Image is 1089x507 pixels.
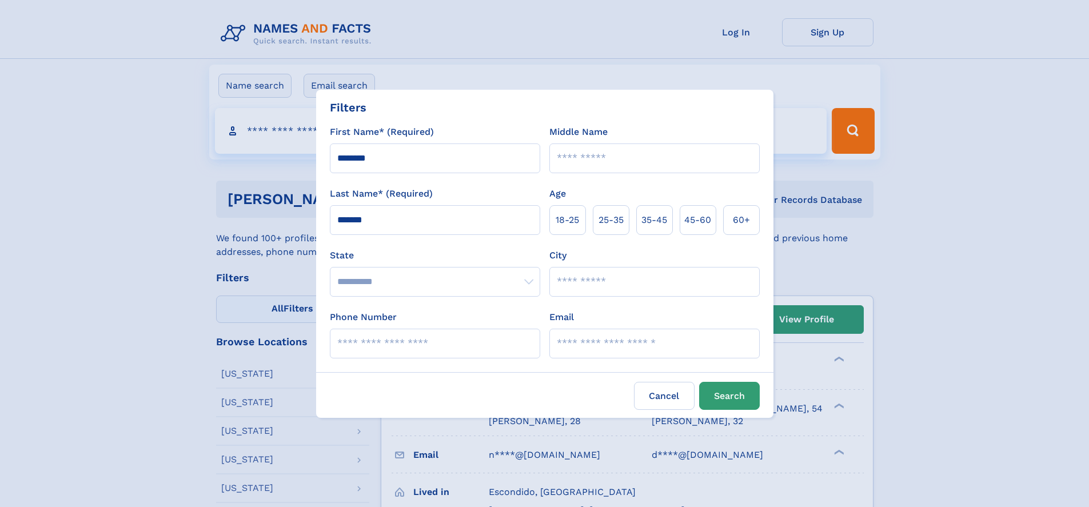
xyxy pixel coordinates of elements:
label: Middle Name [549,125,608,139]
label: City [549,249,567,262]
span: 60+ [733,213,750,227]
label: State [330,249,540,262]
span: 25‑35 [599,213,624,227]
label: Last Name* (Required) [330,187,433,201]
span: 45‑60 [684,213,711,227]
label: Email [549,310,574,324]
button: Search [699,382,760,410]
label: Age [549,187,566,201]
span: 18‑25 [556,213,579,227]
span: 35‑45 [641,213,667,227]
div: Filters [330,99,366,116]
label: Cancel [634,382,695,410]
label: Phone Number [330,310,397,324]
label: First Name* (Required) [330,125,434,139]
